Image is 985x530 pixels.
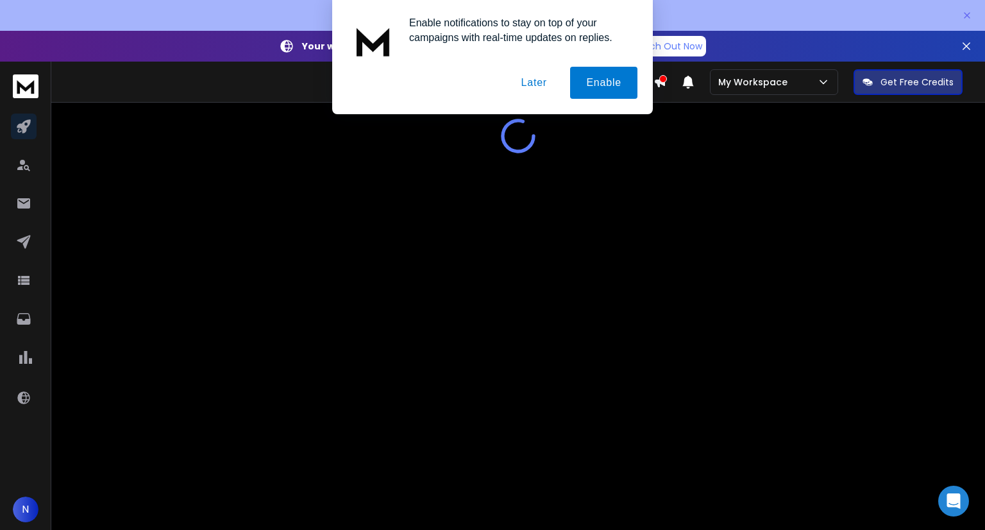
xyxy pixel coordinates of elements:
img: notification icon [348,15,399,67]
div: Enable notifications to stay on top of your campaigns with real-time updates on replies. [399,15,637,45]
div: Open Intercom Messenger [938,486,969,517]
button: N [13,497,38,522]
button: Later [505,67,562,99]
button: Enable [570,67,637,99]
